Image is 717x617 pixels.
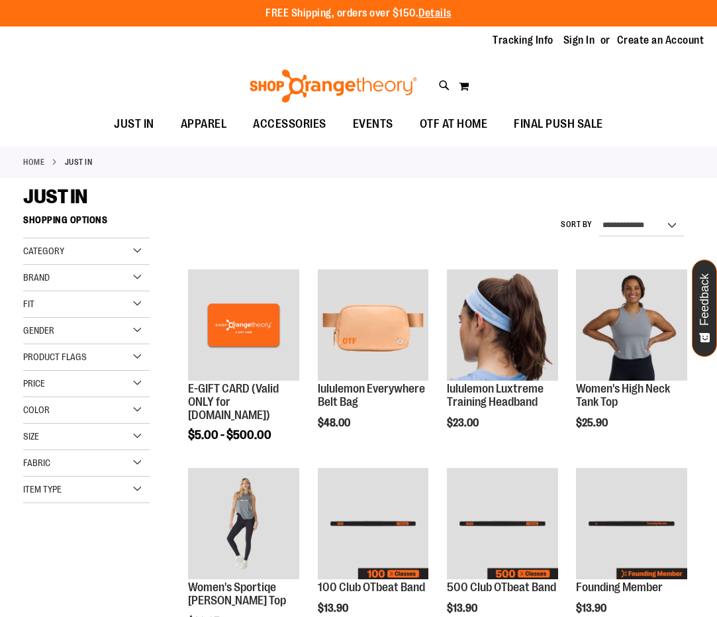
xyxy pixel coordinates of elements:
span: $5.00 - $500.00 [188,428,271,442]
div: product [440,263,565,462]
a: E-GIFT CARD (Valid ONLY for ShopOrangetheory.com) [188,269,299,383]
div: Price [23,371,150,397]
a: Women's High Neck Tank Top [576,382,670,408]
span: Price [23,378,45,389]
span: JUST IN [23,185,87,208]
div: Fabric [23,450,150,477]
span: Gender [23,325,54,336]
img: lululemon Luxtreme Training Headband [447,269,558,381]
span: Size [23,431,39,442]
div: Product Flags [23,344,150,371]
a: Tracking Info [493,33,553,48]
a: Image of 100 Club OTbeat Band [318,468,429,581]
div: Item Type [23,477,150,503]
p: FREE Shipping, orders over $150. [265,6,452,21]
span: Category [23,246,64,256]
div: Size [23,424,150,450]
a: lululemon Everywhere Belt Bag [318,382,425,408]
span: Feedback [698,273,711,326]
img: lululemon Everywhere Belt Bag [318,269,429,381]
a: Founding Member [576,581,663,594]
a: E-GIFT CARD (Valid ONLY for [DOMAIN_NAME]) [188,382,279,422]
a: lululemon Everywhere Belt Bag [318,269,429,383]
span: Fabric [23,457,50,468]
a: Women's Sportiqe [PERSON_NAME] Top [188,581,286,607]
img: Image of Womens BB High Neck Tank Grey [576,269,687,381]
a: JUST IN [101,109,167,139]
div: product [569,263,694,462]
span: FINAL PUSH SALE [514,109,603,139]
a: ACCESSORIES [240,109,340,140]
strong: JUST IN [65,156,93,168]
a: FINAL PUSH SALE [501,109,616,140]
div: Gender [23,318,150,344]
div: product [311,263,436,462]
img: Image of 500 Club OTbeat Band [447,468,558,579]
span: $25.90 [576,417,610,429]
a: lululemon Luxtreme Training Headband [447,382,544,408]
span: Fit [23,299,34,309]
a: Image of Founding Member [576,468,687,581]
span: Color [23,404,50,415]
span: Brand [23,272,50,283]
a: Create an Account [617,33,704,48]
div: Category [23,238,150,265]
img: E-GIFT CARD (Valid ONLY for ShopOrangetheory.com) [188,269,299,381]
span: $13.90 [576,602,608,614]
button: Feedback - Show survey [692,260,717,357]
a: Image of Womens BB High Neck Tank Grey [576,269,687,383]
a: Sign In [563,33,595,48]
a: Women's Sportiqe Janie Tank Top [188,468,299,581]
a: Details [418,7,452,19]
img: Shop Orangetheory [248,70,419,103]
label: Sort By [561,219,593,230]
img: Image of 100 Club OTbeat Band [318,468,429,579]
img: Women's Sportiqe Janie Tank Top [188,468,299,579]
a: 500 Club OTbeat Band [447,581,556,594]
div: product [181,263,306,475]
strong: Shopping Options [23,209,150,238]
div: Brand [23,265,150,291]
span: OTF AT HOME [420,109,488,139]
a: APPAREL [167,109,240,140]
span: $13.90 [447,602,479,614]
span: $13.90 [318,602,350,614]
a: Home [23,156,44,168]
a: 100 Club OTbeat Band [318,581,425,594]
a: OTF AT HOME [406,109,501,140]
div: Fit [23,291,150,318]
span: Item Type [23,484,62,495]
span: ACCESSORIES [253,109,326,139]
a: lululemon Luxtreme Training Headband [447,269,558,383]
span: $23.00 [447,417,481,429]
span: Product Flags [23,352,87,362]
div: Color [23,397,150,424]
span: EVENTS [353,109,393,139]
span: APPAREL [181,109,227,139]
img: Image of Founding Member [576,468,687,579]
span: JUST IN [114,109,154,139]
a: Image of 500 Club OTbeat Band [447,468,558,581]
span: $48.00 [318,417,352,429]
a: EVENTS [340,109,406,140]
